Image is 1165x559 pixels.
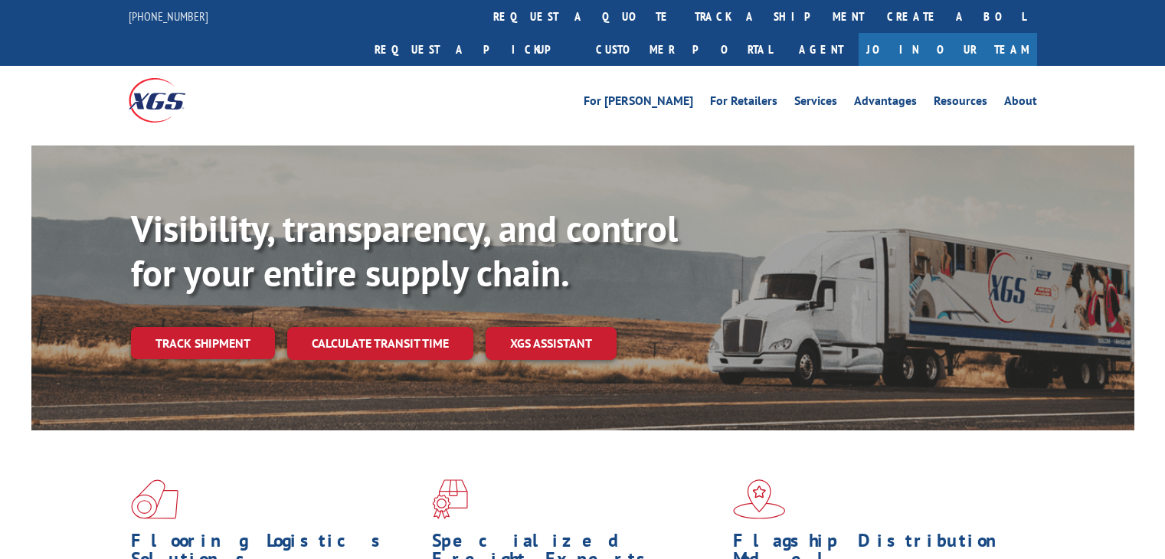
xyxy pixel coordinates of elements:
a: [PHONE_NUMBER] [129,8,208,24]
a: About [1004,95,1037,112]
a: Request a pickup [363,33,584,66]
img: xgs-icon-focused-on-flooring-red [432,479,468,519]
a: XGS ASSISTANT [486,327,617,360]
img: xgs-icon-total-supply-chain-intelligence-red [131,479,178,519]
b: Visibility, transparency, and control for your entire supply chain. [131,204,678,296]
a: Resources [934,95,987,112]
a: Calculate transit time [287,327,473,360]
img: xgs-icon-flagship-distribution-model-red [733,479,786,519]
a: Join Our Team [859,33,1037,66]
a: Customer Portal [584,33,784,66]
a: Track shipment [131,327,275,359]
a: For [PERSON_NAME] [584,95,693,112]
a: Agent [784,33,859,66]
a: For Retailers [710,95,777,112]
a: Advantages [854,95,917,112]
a: Services [794,95,837,112]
